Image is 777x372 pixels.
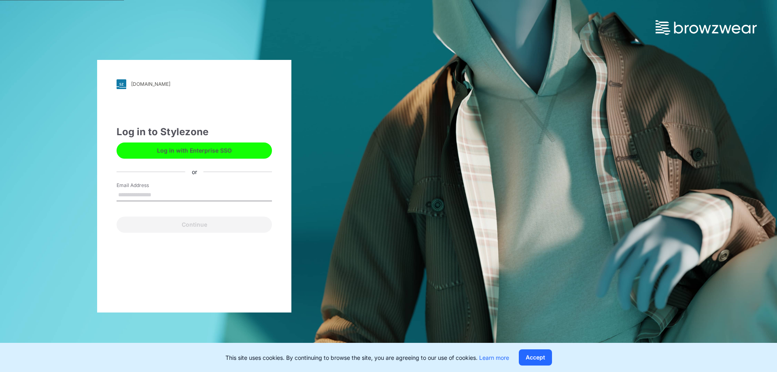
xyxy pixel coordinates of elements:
[117,142,272,159] button: Log in with Enterprise SSO
[185,168,204,176] div: or
[131,81,170,87] div: [DOMAIN_NAME]
[117,182,173,189] label: Email Address
[117,79,272,89] a: [DOMAIN_NAME]
[117,125,272,139] div: Log in to Stylezone
[225,353,509,362] p: This site uses cookies. By continuing to browse the site, you are agreeing to our use of cookies.
[117,79,126,89] img: svg+xml;base64,PHN2ZyB3aWR0aD0iMjgiIGhlaWdodD0iMjgiIHZpZXdCb3g9IjAgMCAyOCAyOCIgZmlsbD0ibm9uZSIgeG...
[656,20,757,35] img: browzwear-logo.73288ffb.svg
[479,354,509,361] a: Learn more
[519,349,552,366] button: Accept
